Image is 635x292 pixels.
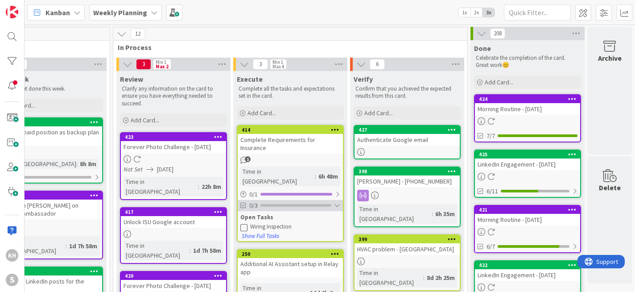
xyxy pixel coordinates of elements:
[191,246,223,255] div: 1d 7h 58m
[241,231,280,241] button: Show Full Tasks
[475,103,580,115] div: Morning Routine - [DATE]
[121,280,226,292] div: Forever Photo Challenge - [DATE]
[355,126,460,134] div: 427
[238,126,343,154] div: 414Complete Requirements for Insurance
[238,258,343,278] div: Additional AI Assistant setup in Relay app
[6,249,18,262] div: KH
[476,54,579,69] p: Celebrate the completion of the card. Great work
[121,141,226,153] div: Forever Photo Challenge - [DATE]
[355,134,460,146] div: Authenticate Google email
[131,116,159,124] span: Add Card...
[479,262,580,268] div: 422
[250,223,340,230] div: Wiring Inspection
[76,159,78,169] span: :
[598,53,622,63] div: Archive
[272,64,284,69] div: Max 4
[354,234,461,291] a: 399HVAC problem - [GEOGRAPHIC_DATA]Time in [GEOGRAPHIC_DATA]:8d 2h 25m
[93,8,147,17] b: Weekly Planning
[240,213,340,222] div: Open Tasks
[502,61,509,69] span: 😊
[475,214,580,225] div: Morning Routine - [DATE]
[240,167,315,186] div: Time in [GEOGRAPHIC_DATA]
[357,268,423,288] div: Time in [GEOGRAPHIC_DATA]
[122,85,225,107] p: Clarify any information on the card to ensure you have everything needed to succeed.
[485,78,513,86] span: Add Card...
[125,273,226,279] div: 420
[475,206,580,214] div: 421
[354,167,461,227] a: 398[PERSON_NAME] - [PHONE_NUMBER]Time in [GEOGRAPHIC_DATA]:6h 35m
[124,165,143,173] i: Not Set
[487,131,495,141] span: 7/7
[354,125,461,159] a: 427Authenticate Google email
[238,126,343,134] div: 414
[475,150,580,159] div: 425
[315,171,316,181] span: :
[355,235,460,255] div: 399HVAC problem - [GEOGRAPHIC_DATA]
[19,1,41,12] span: Support
[458,8,470,17] span: 1x
[474,150,581,198] a: 425LinkedIn Engagement - [DATE]6/11
[355,167,460,175] div: 398
[157,165,173,174] span: [DATE]
[121,208,226,228] div: 417Unlock ISU Google account
[475,269,580,281] div: LinkedIn Engagement - [DATE]
[124,241,190,260] div: Time in [GEOGRAPHIC_DATA]
[120,207,227,264] a: 417Unlock ISU Google accountTime in [GEOGRAPHIC_DATA]:1d 7h 58m
[66,241,67,251] span: :
[199,182,223,192] div: 22h 8m
[599,182,621,193] div: Delete
[487,242,495,251] span: 6/7
[475,95,580,103] div: 424
[238,189,343,200] div: 0/1
[479,207,580,213] div: 421
[237,75,263,83] span: Execute
[490,28,505,39] span: 208
[239,85,342,100] p: Complete all the tasks and expectations set in the card.
[475,159,580,170] div: LinkedIn Engagement - [DATE]
[125,209,226,215] div: 417
[355,85,459,100] p: Confirm that you achieved the expected results from this card.
[120,75,143,83] span: Review
[370,59,385,70] span: 6
[359,236,460,242] div: 399
[121,272,226,280] div: 420
[272,60,283,64] div: Min 1
[479,96,580,102] div: 424
[238,250,343,258] div: 250
[355,235,460,243] div: 399
[432,209,433,219] span: :
[479,151,580,158] div: 425
[1,268,102,275] div: 375
[242,251,343,257] div: 250
[156,64,169,69] div: Max 2
[475,261,580,269] div: 422
[475,261,580,281] div: 422LinkedIn Engagement - [DATE]
[136,59,151,70] span: 3
[45,7,70,18] span: Kanban
[354,75,373,83] span: Verify
[355,126,460,146] div: 427Authenticate Google email
[355,243,460,255] div: HVAC problem - [GEOGRAPHIC_DATA]
[118,43,456,52] span: In Process
[487,187,498,196] span: 6/11
[364,109,393,117] span: Add Card...
[425,273,457,283] div: 8d 2h 25m
[190,246,191,255] span: :
[359,127,460,133] div: 427
[359,168,460,175] div: 398
[475,150,580,170] div: 425LinkedIn Engagement - [DATE]
[253,59,268,70] span: 3
[355,167,460,187] div: 398[PERSON_NAME] - [PHONE_NUMBER]
[124,177,198,196] div: Time in [GEOGRAPHIC_DATA]
[237,125,344,242] a: 414Complete Requirements for InsuranceTime in [GEOGRAPHIC_DATA]:6h 48m0/10/3Open TasksWiring Insp...
[1,119,102,125] div: 426
[125,134,226,140] div: 423
[316,171,340,181] div: 6h 48m
[6,274,18,286] div: S
[470,8,482,17] span: 2x
[433,209,457,219] div: 6h 35m
[121,133,226,141] div: 423
[6,6,18,18] img: Visit kanbanzone.com
[67,241,99,251] div: 1d 7h 58m
[242,127,343,133] div: 414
